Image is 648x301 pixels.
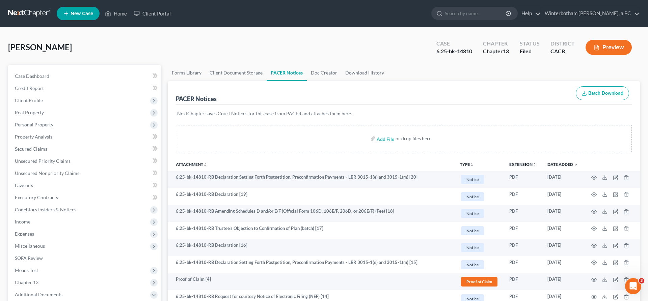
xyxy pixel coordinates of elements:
[460,225,498,236] a: Notice
[168,239,455,257] td: 6:25-bk-14810-RB Declaration [16]
[9,155,161,167] a: Unsecured Priority Claims
[461,226,484,235] span: Notice
[436,48,472,55] div: 6:25-bk-14810
[586,40,632,55] button: Preview
[9,167,161,179] a: Unsecured Nonpriority Claims
[460,162,474,167] button: TYPEunfold_more
[461,260,484,269] span: Notice
[460,242,498,253] a: Notice
[15,243,45,249] span: Miscellaneous
[483,48,509,55] div: Chapter
[503,48,509,54] span: 13
[15,170,79,176] span: Unsecured Nonpriority Claims
[168,188,455,205] td: 6:25-bk-14810-RB Declaration [19]
[15,182,33,188] span: Lawsuits
[460,208,498,219] a: Notice
[550,48,575,55] div: CACB
[541,7,640,20] a: Winterbotham [PERSON_NAME], a PC
[547,162,578,167] a: Date Added expand_more
[15,97,43,103] span: Client Profile
[461,277,497,286] span: Proof of Claim
[15,158,71,164] span: Unsecured Priority Claims
[168,171,455,188] td: 6:25-bk-14810-RB Declaration Setting Forth Postpetition, Preconfirmation Payments - LBR 3015-1(e)...
[177,110,630,117] p: NextChapter saves Court Notices for this case from PACER and attaches them here.
[460,191,498,202] a: Notice
[168,65,206,81] a: Forms Library
[9,131,161,143] a: Property Analysis
[168,273,455,291] td: Proof of Claim [4]
[203,163,207,167] i: unfold_more
[504,256,542,273] td: PDF
[520,48,540,55] div: Filed
[168,205,455,222] td: 6:25-bk-14810-RB Amending Schedules D and/or E/F (Official Form 106D, 106E/F, 206D, or 206E/F) (F...
[504,239,542,257] td: PDF
[504,273,542,291] td: PDF
[445,7,507,20] input: Search by name...
[518,7,541,20] a: Help
[15,219,30,224] span: Income
[9,252,161,264] a: SOFA Review
[542,222,583,239] td: [DATE]
[461,209,484,218] span: Notice
[15,279,38,285] span: Chapter 13
[168,256,455,273] td: 6:25-bk-14810-RB Declaration Setting Forth Postpetition, Preconfirmation Payments - LBR 3015-1(e)...
[15,255,43,261] span: SOFA Review
[130,7,174,20] a: Client Portal
[542,256,583,273] td: [DATE]
[470,163,474,167] i: unfold_more
[542,239,583,257] td: [DATE]
[15,292,62,297] span: Additional Documents
[15,110,44,115] span: Real Property
[436,40,472,48] div: Case
[15,122,53,127] span: Personal Property
[15,146,47,152] span: Secured Claims
[509,162,537,167] a: Extensionunfold_more
[504,205,542,222] td: PDF
[9,82,161,94] a: Credit Report
[520,40,540,48] div: Status
[460,276,498,287] a: Proof of Claim
[176,162,207,167] a: Attachmentunfold_more
[9,179,161,191] a: Lawsuits
[15,231,34,237] span: Expenses
[542,171,583,188] td: [DATE]
[461,192,484,201] span: Notice
[461,243,484,252] span: Notice
[15,267,38,273] span: Means Test
[625,278,641,294] iframe: Intercom live chat
[504,222,542,239] td: PDF
[71,11,93,16] span: New Case
[176,95,217,103] div: PACER Notices
[102,7,130,20] a: Home
[267,65,307,81] a: PACER Notices
[542,273,583,291] td: [DATE]
[483,40,509,48] div: Chapter
[574,163,578,167] i: expand_more
[307,65,341,81] a: Doc Creator
[504,171,542,188] td: PDF
[504,188,542,205] td: PDF
[542,188,583,205] td: [DATE]
[9,70,161,82] a: Case Dashboard
[15,134,52,140] span: Property Analysis
[460,174,498,185] a: Notice
[206,65,267,81] a: Client Document Storage
[461,175,484,184] span: Notice
[9,143,161,155] a: Secured Claims
[15,73,49,79] span: Case Dashboard
[588,90,623,96] span: Batch Download
[533,163,537,167] i: unfold_more
[576,86,629,100] button: Batch Download
[15,194,58,200] span: Executory Contracts
[168,222,455,239] td: 6:25-bk-14810-RB Trustee's Objection to Confirmation of Plan (batch) [17]
[460,259,498,270] a: Notice
[341,65,388,81] a: Download History
[15,85,44,91] span: Credit Report
[542,205,583,222] td: [DATE]
[639,278,644,283] span: 3
[9,191,161,204] a: Executory Contracts
[550,40,575,48] div: District
[15,207,76,212] span: Codebtors Insiders & Notices
[8,42,72,52] span: [PERSON_NAME]
[396,135,431,142] div: or drop files here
